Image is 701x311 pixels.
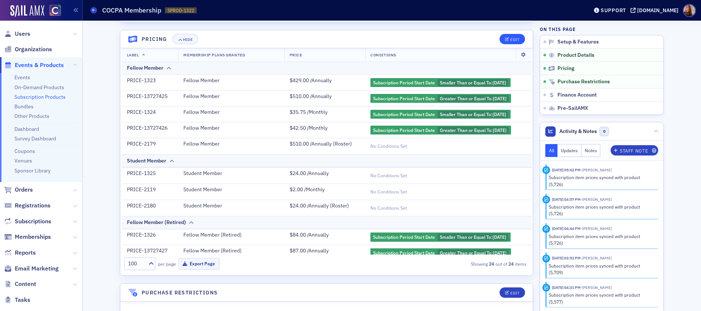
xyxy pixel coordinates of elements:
img: SailAMX [49,5,61,16]
h4: Purchase Restrictions [142,289,218,297]
div: Fellow Member [183,141,279,147]
a: View Homepage [44,5,61,17]
span: Finance Account [557,92,597,98]
span: Luke Abell [581,167,612,172]
div: Edit [510,291,519,295]
a: Coupons [14,148,35,154]
div: Student Member [183,170,279,177]
h4: On this page [540,26,664,32]
span: Email Marketing [15,265,59,273]
div: Fellow Member (Retired) [183,248,279,254]
span: Setup & Features [557,39,599,45]
a: Content [4,280,36,288]
img: SailAMX [10,5,44,17]
a: Events [14,74,30,81]
span: $84.00 [290,231,306,238]
time: 4/3/2025 03:53 PM [552,255,581,261]
span: $510.00 [290,140,309,147]
span: Luke Abell [581,197,612,202]
span: Sheila Duggan [581,255,612,261]
div: PRICE-13727425 [127,93,168,100]
div: / Monthly [290,125,360,132]
span: Reports [15,249,36,257]
span: Price [290,52,302,57]
div: Edit [510,38,519,42]
span: Membership Plans Granted [183,52,245,57]
time: 4/28/2025 05:42 PM [552,167,581,172]
a: Subscription Products [14,94,66,100]
button: Updates [557,144,581,157]
div: Activity [542,255,550,262]
div: Hide [183,38,193,42]
button: Hide [172,34,198,44]
span: Registrations [15,202,51,210]
button: Edit [500,287,525,298]
strong: 24 [488,261,495,267]
div: Activity [542,196,550,203]
a: On-Demand Products [14,84,64,91]
time: 4/28/2025 04:57 PM [552,197,581,202]
div: Student Member [183,203,279,209]
div: / Annually (Roster) [290,203,360,209]
div: PRICE-2179 [127,141,156,147]
span: $24.00 [290,170,306,177]
div: Subscription item prices synced with product (5,726) [549,174,653,188]
a: Bundles [14,103,34,110]
span: $35.75 [290,109,306,115]
div: / Annually [290,248,360,254]
div: / Annually [290,77,360,84]
div: Showing out of items [397,261,526,267]
span: Conditions [370,52,396,57]
time: 4/28/2025 04:44 PM [552,226,581,231]
a: Sponsor Library [14,167,51,174]
span: Memberships [15,233,51,241]
a: Tasks [4,296,30,304]
div: PRICE-13727426 [127,125,168,132]
h4: Pricing [142,35,167,43]
div: Activity [542,225,550,233]
span: Luke Abell [581,285,612,290]
div: / Annually [290,93,360,100]
a: Survey Dashboard [14,135,56,142]
a: Users [4,30,30,38]
div: Staff Note [620,149,648,153]
a: Reports [4,249,36,257]
div: PRICE-1325 [127,170,156,177]
div: Student Member [127,157,166,165]
span: Content [15,280,36,288]
span: Events & Products [15,61,64,69]
h1: COCPA Membership [102,6,161,15]
span: Users [15,30,30,38]
div: Student Member [183,186,279,193]
div: PRICE-1326 [127,232,156,238]
span: $510.00 [290,93,309,99]
span: Pre-SailAMX [557,105,588,112]
div: Fellow Member (Retired) [183,232,279,238]
div: Activity [542,284,550,291]
a: Orders [4,186,33,194]
span: Label [127,52,139,57]
span: $429.00 [290,77,309,84]
span: $2.00 [290,186,303,193]
div: Subscription item prices synced with product (5,709) [549,262,653,276]
button: Edit [500,34,525,44]
a: Subscriptions [4,217,51,226]
a: Organizations [4,45,52,53]
div: [DOMAIN_NAME] [637,7,678,14]
span: Product Details [557,52,594,59]
a: Events & Products [4,61,64,69]
label: per page [158,261,176,267]
div: PRICE-2119 [127,186,156,193]
span: $24.00 [290,202,306,209]
div: / Monthly [290,186,360,193]
div: Subscription item prices synced with product (5,726) [549,203,653,217]
span: Organizations [15,45,52,53]
div: Fellow Member [183,77,279,84]
div: Subscription item prices synced with product (5,577) [549,291,653,305]
div: PRICE-1324 [127,109,156,116]
div: / Annually [290,170,360,177]
a: Registrations [4,202,51,210]
button: All [545,144,558,157]
div: / Annually [290,232,360,238]
button: Notes [581,144,601,157]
